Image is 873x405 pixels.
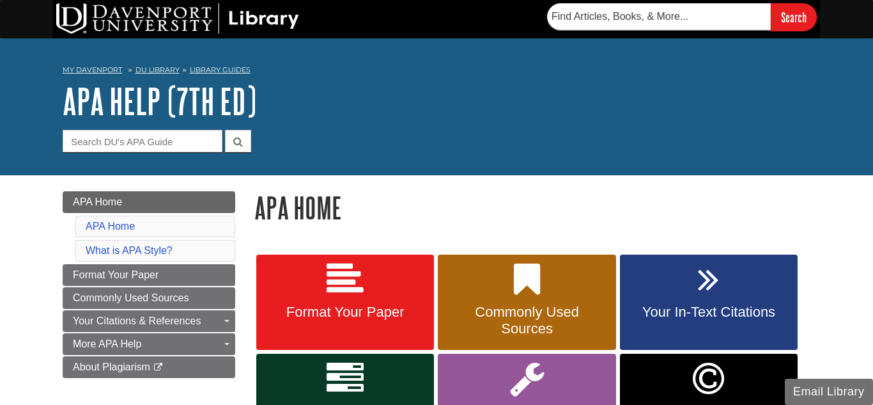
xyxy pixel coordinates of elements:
a: Format Your Paper [63,264,235,286]
i: This link opens in a new window [153,363,164,372]
a: Library Guides [190,65,251,74]
span: About Plagiarism [73,361,150,372]
span: APA Home [73,196,122,207]
span: Format Your Paper [266,304,424,321]
a: Your In-Text Citations [620,255,798,351]
a: Commonly Used Sources [63,287,235,309]
a: Commonly Used Sources [438,255,615,351]
span: Your In-Text Citations [630,304,788,321]
h1: APA Home [254,191,810,224]
a: APA Home [63,191,235,213]
a: More APA Help [63,333,235,355]
button: Email Library [785,379,873,405]
input: Find Articles, Books, & More... [547,3,771,30]
a: APA Help (7th Ed) [63,81,256,121]
input: Search [771,3,817,31]
a: Format Your Paper [256,255,434,351]
span: Format Your Paper [73,269,158,280]
a: My Davenport [63,65,122,75]
a: What is APA Style? [86,245,173,256]
form: Searches DU Library's articles, books, and more [547,3,817,31]
span: More APA Help [73,338,141,349]
span: Commonly Used Sources [447,304,606,337]
img: DU Library [56,3,299,34]
nav: breadcrumb [63,61,810,82]
a: About Plagiarism [63,356,235,378]
span: Commonly Used Sources [73,292,189,303]
a: APA Home [86,221,135,232]
input: Search DU's APA Guide [63,130,222,152]
a: Your Citations & References [63,310,235,332]
a: DU Library [135,65,180,74]
span: Your Citations & References [73,315,201,326]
